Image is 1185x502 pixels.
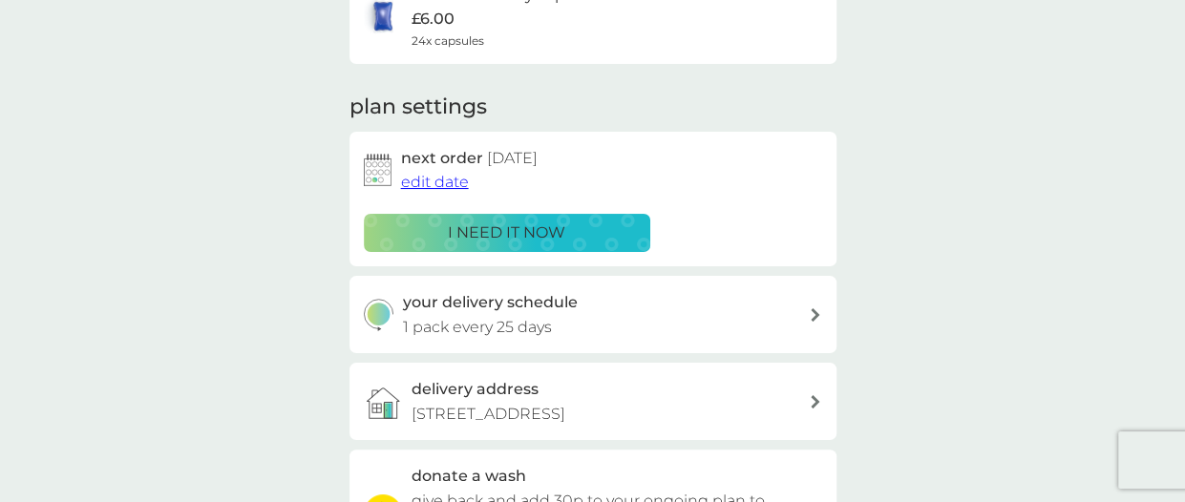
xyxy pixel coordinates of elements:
[412,7,455,31] p: £6.00
[448,220,565,245] p: i need it now
[403,290,578,315] h3: your delivery schedule
[412,31,484,50] span: 24x capsules
[349,276,836,353] button: your delivery schedule1 pack every 25 days
[401,170,469,195] button: edit date
[364,214,650,252] button: i need it now
[349,93,487,122] h2: plan settings
[487,149,538,167] span: [DATE]
[401,146,538,171] h2: next order
[412,464,526,489] h3: donate a wash
[349,363,836,440] a: delivery address[STREET_ADDRESS]
[401,173,469,191] span: edit date
[403,315,552,340] p: 1 pack every 25 days
[412,377,539,402] h3: delivery address
[412,402,565,427] p: [STREET_ADDRESS]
